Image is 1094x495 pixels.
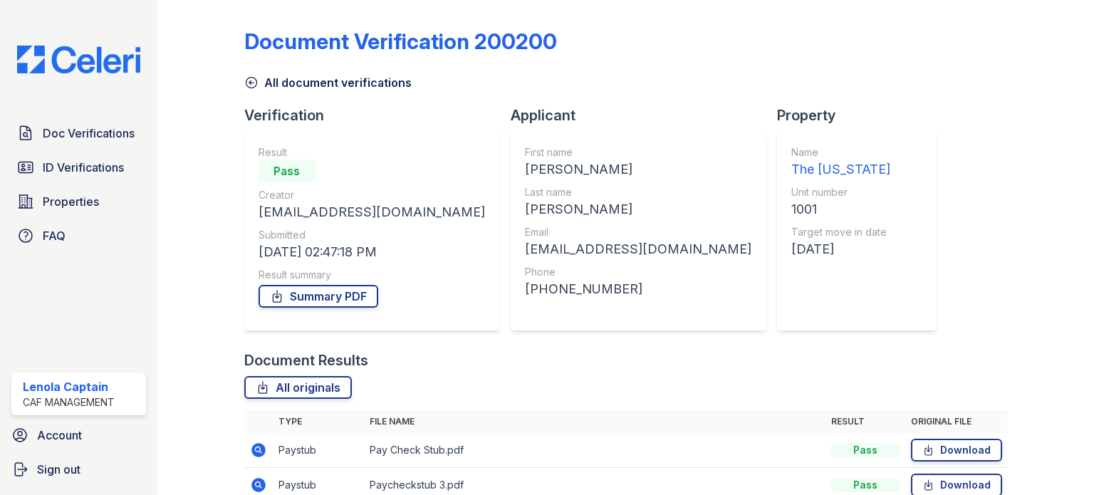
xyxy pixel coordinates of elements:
div: Result [259,145,485,160]
div: [PERSON_NAME] [525,199,751,219]
th: Original file [905,410,1008,433]
div: Creator [259,188,485,202]
th: File name [364,410,825,433]
div: Document Verification 200200 [244,28,557,54]
a: ID Verifications [11,153,146,182]
a: Sign out [6,455,152,484]
div: Verification [244,105,511,125]
div: [PHONE_NUMBER] [525,279,751,299]
th: Result [825,410,905,433]
div: CAF Management [23,395,115,410]
div: Last name [525,185,751,199]
span: ID Verifications [43,159,124,176]
div: First name [525,145,751,160]
a: All originals [244,376,352,399]
a: Download [911,439,1002,462]
div: Email [525,225,751,239]
div: Target move in date [791,225,890,239]
div: Pass [831,443,900,457]
span: Sign out [37,461,80,478]
a: Doc Verifications [11,119,146,147]
div: Unit number [791,185,890,199]
div: 1001 [791,199,890,219]
td: Paystub [273,433,364,468]
span: Doc Verifications [43,125,135,142]
div: Name [791,145,890,160]
div: [EMAIL_ADDRESS][DOMAIN_NAME] [525,239,751,259]
div: [DATE] 02:47:18 PM [259,242,485,262]
div: [EMAIL_ADDRESS][DOMAIN_NAME] [259,202,485,222]
div: Submitted [259,228,485,242]
div: Pass [831,478,900,492]
th: Type [273,410,364,433]
div: [PERSON_NAME] [525,160,751,179]
div: Result summary [259,268,485,282]
a: Name The [US_STATE] [791,145,890,179]
span: FAQ [43,227,66,244]
div: Lenola Captain [23,378,115,395]
a: All document verifications [244,74,412,91]
div: Applicant [511,105,777,125]
a: FAQ [11,222,146,250]
a: Properties [11,187,146,216]
div: Pass [259,160,316,182]
td: Pay Check Stub.pdf [364,433,825,468]
a: Summary PDF [259,285,378,308]
a: Account [6,421,152,449]
span: Properties [43,193,99,210]
div: [DATE] [791,239,890,259]
div: Phone [525,265,751,279]
div: The [US_STATE] [791,160,890,179]
span: Account [37,427,82,444]
img: CE_Logo_Blue-a8612792a0a2168367f1c8372b55b34899dd931a85d93a1a3d3e32e68fde9ad4.png [6,46,152,73]
div: Property [777,105,948,125]
div: Document Results [244,350,368,370]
